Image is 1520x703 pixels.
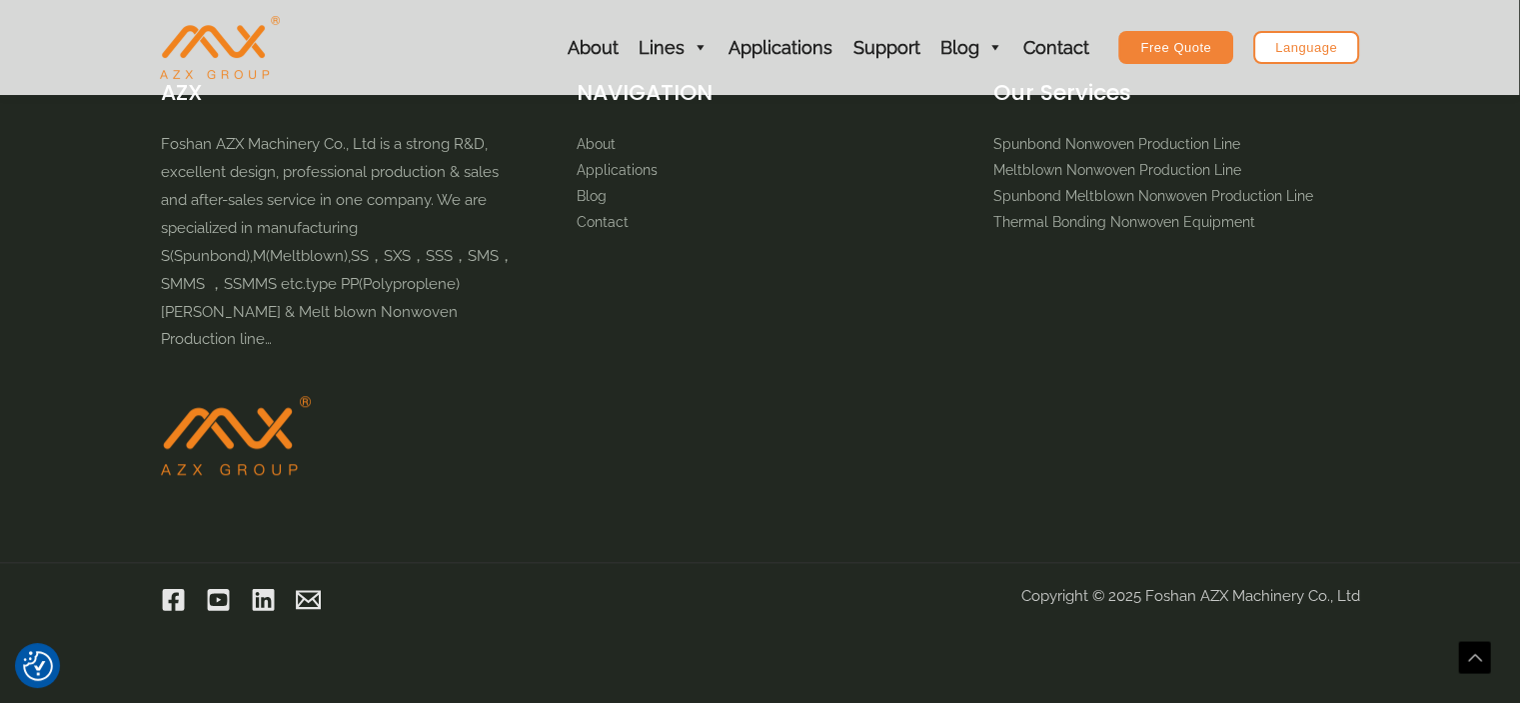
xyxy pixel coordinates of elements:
a: Linkedin [251,587,276,612]
a: Free Quote [1118,31,1233,64]
a: Language [1253,31,1359,64]
a: Spunbond Meltblown Nonwoven Production Line [993,188,1313,204]
a: Blog [577,188,607,204]
a: Youtube [206,587,231,612]
aside: Footer Widget 1 [161,76,528,475]
nav: Our Services [993,131,1360,235]
a: About [577,136,616,152]
a: Spunbond Nonwoven Production Line [993,136,1240,152]
nav: NAVIGATION [577,131,943,235]
a: Thermal Bonding Nonwoven Equipment [993,214,1255,230]
a: AZX Nonwoven Machine [160,37,280,56]
a: Meltblown Nonwoven Production Line [993,162,1241,178]
aside: Footer Widget 3 [993,76,1360,235]
button: Consent Preferences [23,651,53,681]
a: Email [296,587,321,612]
a: Applications [577,162,658,178]
aside: Footer Widget 2 [577,76,943,235]
p: Copyright © 2025 Foshan AZX Machinery Co., Ltd [785,583,1360,611]
img: Revisit consent button [23,651,53,681]
a: Facebook [161,587,186,612]
p: Foshan AZX Machinery Co., Ltd is a strong R&D, excellent design, professional production & sales ... [161,131,528,354]
a: Contact [577,214,629,230]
